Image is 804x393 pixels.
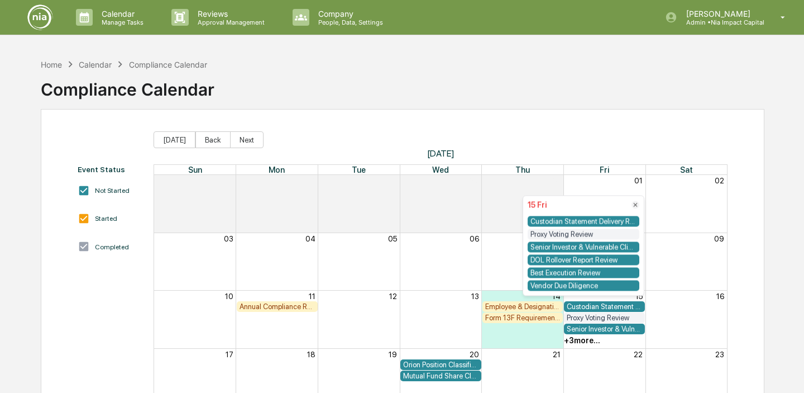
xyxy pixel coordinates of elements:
[95,243,129,251] div: Completed
[95,215,117,222] div: Started
[528,201,547,210] div: 15 Fri
[388,234,397,243] button: 05
[567,325,642,333] div: Senior Investor & Vulnerable Clients Review (Suitability Check-in)
[389,292,397,301] button: 12
[635,292,643,301] button: 15
[305,234,315,243] button: 04
[41,60,62,69] div: Home
[79,60,112,69] div: Calendar
[528,255,639,266] div: DOL Rollover Report Review
[553,350,561,359] button: 21
[188,165,202,174] span: Sun
[528,268,639,278] div: Best Execution Review
[230,131,264,148] button: Next
[93,18,149,26] p: Manage Tasks
[224,234,233,243] button: 03
[768,356,798,386] iframe: Open customer support
[528,229,639,240] div: Proxy Voting Review
[154,148,728,159] span: [DATE]
[485,302,561,311] div: Employee & Designations Review
[432,165,449,174] span: Wed
[552,292,561,301] button: 14
[515,165,530,174] span: Thu
[78,165,142,174] div: Event Status
[240,302,315,311] div: Annual Compliance Review
[309,292,315,301] button: 11
[600,165,609,174] span: Fri
[716,292,724,301] button: 16
[195,131,231,148] button: Back
[677,18,764,26] p: Admin • Nia Impact Capital
[226,350,233,359] button: 17
[306,176,315,185] button: 28
[27,4,54,31] img: logo
[269,165,285,174] span: Mon
[470,350,479,359] button: 20
[225,292,233,301] button: 10
[714,234,724,243] button: 09
[307,350,315,359] button: 18
[715,350,724,359] button: 23
[470,234,479,243] button: 06
[403,372,478,380] div: Mutual Fund Share Class & Fee Review
[715,176,724,185] button: 02
[567,314,642,322] div: Proxy Voting Review
[528,216,639,227] div: Custodian Statement Delivery Review
[154,131,195,148] button: [DATE]
[95,187,130,195] div: Not Started
[129,60,207,69] div: Compliance Calendar
[677,9,764,18] p: [PERSON_NAME]
[189,9,270,18] p: Reviews
[403,361,478,369] div: Orion Position Classification Review
[567,302,642,311] div: Custodian Statement Delivery Review
[528,281,639,291] div: Vendor Due Diligence
[352,165,366,174] span: Tue
[387,176,397,185] button: 29
[564,336,600,345] div: + 3 more...
[224,176,233,185] button: 27
[553,176,561,185] button: 31
[485,314,561,322] div: Form 13F Requirement Review
[680,165,693,174] span: Sat
[93,9,149,18] p: Calendar
[470,176,479,185] button: 30
[634,350,643,359] button: 22
[634,176,643,185] button: 01
[309,18,389,26] p: People, Data, Settings
[189,18,270,26] p: Approval Management
[528,242,639,253] div: Senior Investor & Vulnerable Clients Review (Suitability Check-in)
[389,350,397,359] button: 19
[309,9,389,18] p: Company
[471,292,479,301] button: 13
[41,70,214,100] div: Compliance Calendar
